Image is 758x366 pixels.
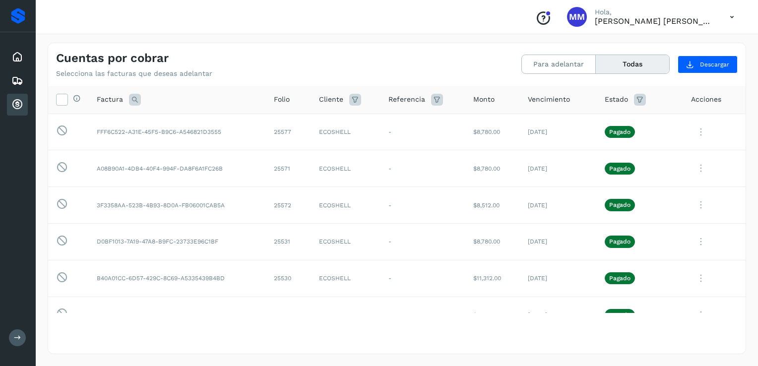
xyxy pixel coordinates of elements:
td: 25531 [266,223,311,260]
td: ECOSHELL [311,260,380,297]
h4: Cuentas por cobrar [56,51,169,65]
td: FFF6C522-A31E-45F5-B9C6-A546821D3555 [89,114,266,150]
p: Pagado [609,238,631,245]
td: 25577 [266,114,311,150]
td: [DATE] [520,150,597,187]
button: Descargar [678,56,738,73]
td: ECOSHELL [311,187,380,224]
p: Pagado [609,201,631,208]
td: ECOSHELL [311,297,380,333]
div: Embarques [7,70,28,92]
td: - [380,260,465,297]
button: Todas [596,55,669,73]
td: ECOSHELL [311,150,380,187]
td: 25572 [266,187,311,224]
span: Acciones [691,94,721,105]
p: Pagado [609,311,631,318]
span: Cliente [319,94,343,105]
button: Para adelantar [522,55,596,73]
span: Referencia [388,94,425,105]
td: - [380,297,465,333]
td: [DATE] [520,223,597,260]
td: - [380,223,465,260]
td: - [380,114,465,150]
span: Vencimiento [528,94,570,105]
span: Descargar [700,60,729,69]
td: $11,312.00 [465,260,520,297]
p: Selecciona las facturas que deseas adelantar [56,69,212,78]
td: ECOSHELL [311,114,380,150]
p: Pagado [609,128,631,135]
td: [DATE] [520,187,597,224]
td: [DATE] [520,260,597,297]
span: Estado [605,94,628,105]
td: B40A01CC-6D57-429C-8C69-A5335439B4BD [89,260,266,297]
td: $8,512.00 [465,297,520,333]
span: Folio [274,94,290,105]
td: - [380,187,465,224]
p: Hola, [595,8,714,16]
td: $8,512.00 [465,187,520,224]
td: A1836B68-2650-4432-AB99-F8730DDFFDAC [89,297,266,333]
span: Monto [473,94,495,105]
td: $8,780.00 [465,150,520,187]
span: Factura [97,94,123,105]
td: D0BF1013-7A19-47A8-B9FC-23733E96C1BF [89,223,266,260]
td: 25535 [266,297,311,333]
td: - [380,150,465,187]
div: Inicio [7,46,28,68]
p: Pagado [609,275,631,282]
td: ECOSHELL [311,223,380,260]
td: 25530 [266,260,311,297]
p: Pagado [609,165,631,172]
p: María Magdalena macaria González Marquez [595,16,714,26]
td: [DATE] [520,114,597,150]
td: A08B90A1-4DB4-40F4-994F-DA8F6A1FC26B [89,150,266,187]
td: 25571 [266,150,311,187]
td: $8,780.00 [465,114,520,150]
div: Cuentas por cobrar [7,94,28,116]
td: [DATE] [520,297,597,333]
td: $8,780.00 [465,223,520,260]
td: 3F3358AA-523B-4B93-8D0A-FB06001CAB5A [89,187,266,224]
